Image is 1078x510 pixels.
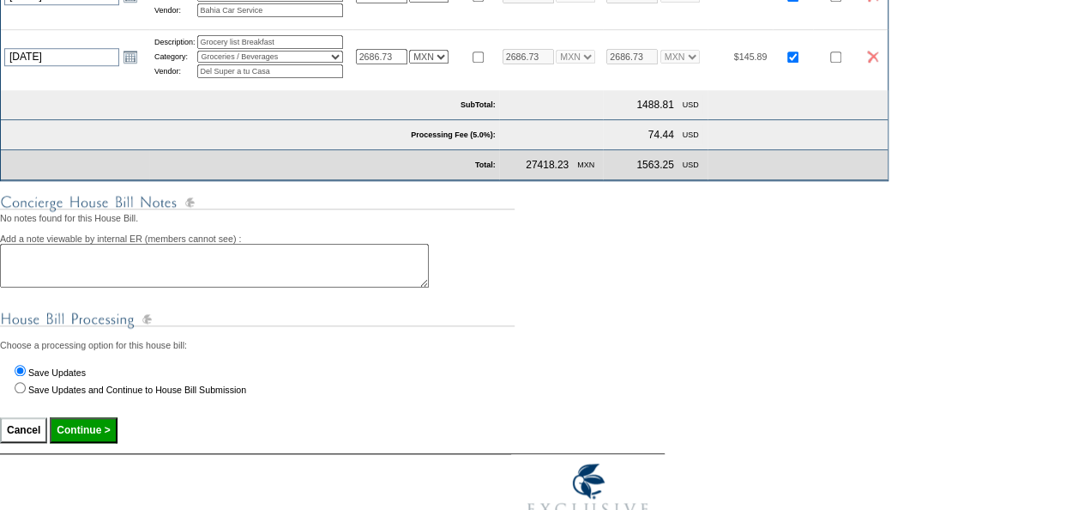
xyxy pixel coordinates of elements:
td: Vendor: [154,3,196,17]
td: 1488.81 [633,95,677,114]
td: Vendor: [154,64,196,78]
td: 27418.23 [522,155,572,174]
input: Continue > [50,417,117,443]
label: Save Updates [28,367,86,378]
td: Description: [154,35,196,49]
td: USD [679,95,702,114]
td: Category: [154,51,196,63]
td: Processing Fee (5.0%): [1,120,499,150]
img: icon_delete2.gif [867,51,878,63]
td: Total: [149,150,499,180]
a: Open the calendar popup. [121,47,140,66]
span: $145.89 [734,52,768,62]
td: 74.44 [645,125,678,144]
td: 1563.25 [633,155,677,174]
label: Save Updates and Continue to House Bill Submission [28,385,246,395]
td: USD [679,155,702,174]
td: MXN [574,155,598,174]
td: USD [679,125,702,144]
td: SubTotal: [1,90,499,120]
